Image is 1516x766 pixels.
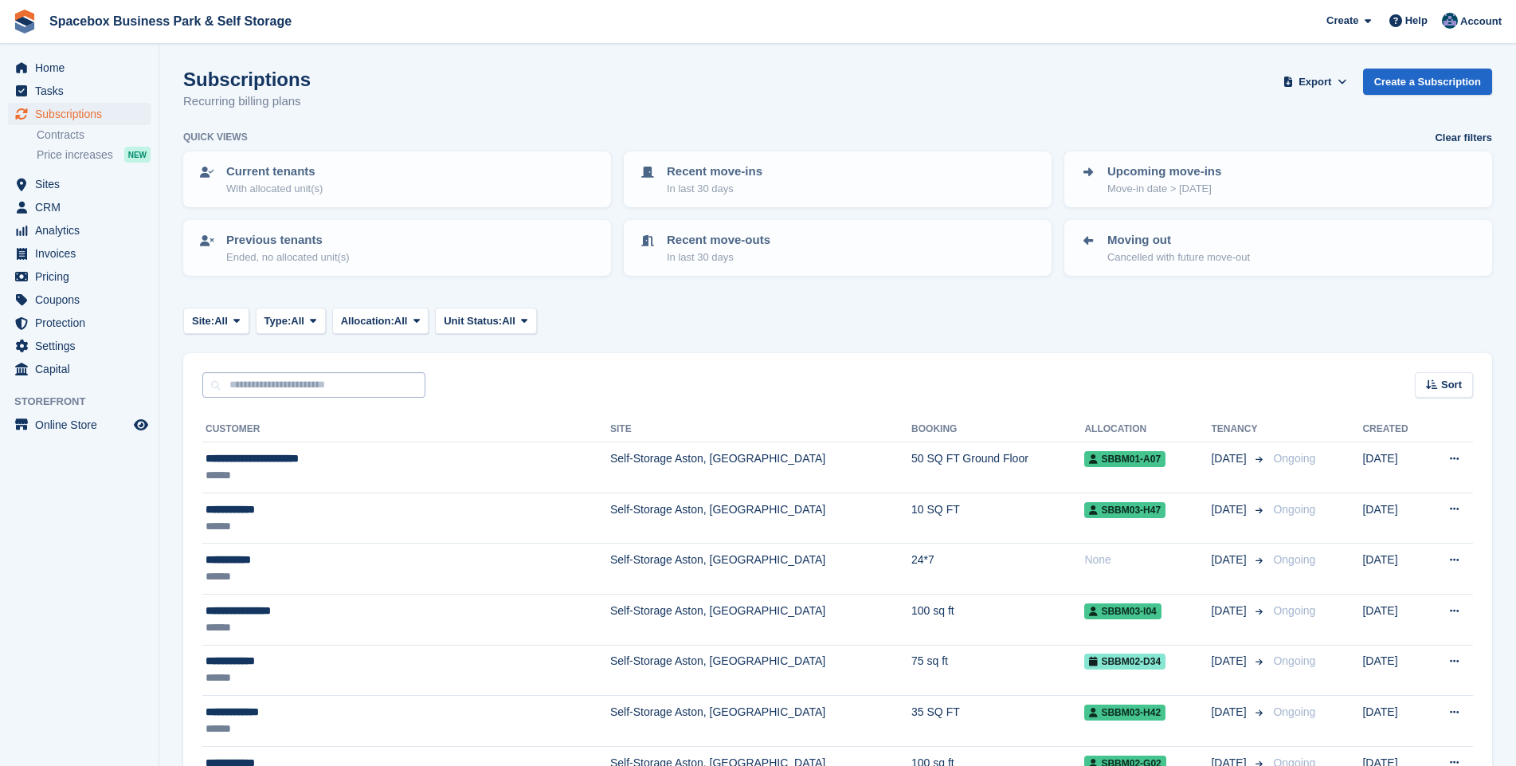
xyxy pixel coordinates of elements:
[35,196,131,218] span: CRM
[256,308,326,334] button: Type: All
[502,313,515,329] span: All
[8,289,151,311] a: menu
[1084,603,1161,619] span: SBBM03-I04
[35,265,131,288] span: Pricing
[1084,502,1165,518] span: SBBM03-H47
[1211,603,1249,619] span: [DATE]
[1273,604,1315,617] span: Ongoing
[1066,222,1491,274] a: Moving out Cancelled with future move-out
[1273,553,1315,566] span: Ongoing
[1084,705,1165,721] span: SBBM03-H42
[35,289,131,311] span: Coupons
[1326,13,1358,29] span: Create
[667,181,762,197] p: In last 30 days
[183,69,311,90] h1: Subscriptions
[8,265,151,288] a: menu
[8,358,151,380] a: menu
[911,696,1084,747] td: 35 SQ FT
[35,103,131,125] span: Subscriptions
[35,219,131,242] span: Analytics
[1280,69,1350,95] button: Export
[37,128,151,143] a: Contracts
[8,57,151,79] a: menu
[185,153,609,206] a: Current tenants With allocated unit(s)
[911,493,1084,544] td: 10 SQ FT
[183,92,311,111] p: Recurring billing plans
[341,313,394,329] span: Allocation:
[1362,544,1426,595] td: [DATE]
[35,242,131,265] span: Invoices
[435,308,536,334] button: Unit Status: All
[1441,377,1462,393] span: Sort
[14,394,159,410] span: Storefront
[8,414,151,436] a: menu
[911,594,1084,645] td: 100 sq ft
[131,415,151,434] a: Preview store
[1107,249,1250,265] p: Cancelled with future move-out
[911,442,1084,493] td: 50 SQ FT Ground Floor
[610,544,911,595] td: Self-Storage Aston, [GEOGRAPHIC_DATA]
[667,231,770,249] p: Recent move-outs
[35,414,131,436] span: Online Store
[667,249,770,265] p: In last 30 days
[1107,231,1250,249] p: Moving out
[610,493,911,544] td: Self-Storage Aston, [GEOGRAPHIC_DATA]
[124,147,151,163] div: NEW
[1211,552,1249,568] span: [DATE]
[185,222,609,274] a: Previous tenants Ended, no allocated unit(s)
[1066,153,1491,206] a: Upcoming move-ins Move-in date > [DATE]
[394,313,408,329] span: All
[35,335,131,357] span: Settings
[8,173,151,195] a: menu
[911,417,1084,442] th: Booking
[1107,163,1221,181] p: Upcoming move-ins
[226,249,350,265] p: Ended, no allocated unit(s)
[1273,452,1315,465] span: Ongoing
[183,308,249,334] button: Site: All
[1084,417,1211,442] th: Allocation
[1273,654,1315,667] span: Ongoing
[1107,181,1221,197] p: Move-in date > [DATE]
[35,358,131,380] span: Capital
[625,153,1050,206] a: Recent move-ins In last 30 days
[1362,442,1426,493] td: [DATE]
[183,130,248,144] h6: Quick views
[610,594,911,645] td: Self-Storage Aston, [GEOGRAPHIC_DATA]
[1405,13,1428,29] span: Help
[1211,417,1267,442] th: Tenancy
[264,313,292,329] span: Type:
[226,181,323,197] p: With allocated unit(s)
[37,146,151,163] a: Price increases NEW
[1273,705,1315,718] span: Ongoing
[1084,451,1165,467] span: SBBM01-A07
[610,645,911,696] td: Self-Storage Aston, [GEOGRAPHIC_DATA]
[1362,594,1426,645] td: [DATE]
[332,308,429,334] button: Allocation: All
[1362,493,1426,544] td: [DATE]
[226,231,350,249] p: Previous tenants
[13,10,37,33] img: stora-icon-8386f47178a22dfd0bd8f6a31ec36ba5ce8667c1dd55bd0f319d3a0aa187defe.svg
[291,313,304,329] span: All
[43,8,298,34] a: Spacebox Business Park & Self Storage
[226,163,323,181] p: Current tenants
[35,312,131,334] span: Protection
[37,147,113,163] span: Price increases
[1084,654,1165,670] span: SBBM02-D34
[192,313,214,329] span: Site:
[1084,552,1211,568] div: None
[1211,704,1249,721] span: [DATE]
[202,417,610,442] th: Customer
[1362,417,1426,442] th: Created
[8,103,151,125] a: menu
[1273,503,1315,516] span: Ongoing
[1299,74,1331,90] span: Export
[911,645,1084,696] td: 75 sq ft
[8,80,151,102] a: menu
[214,313,228,329] span: All
[610,696,911,747] td: Self-Storage Aston, [GEOGRAPHIC_DATA]
[35,80,131,102] span: Tasks
[1362,696,1426,747] td: [DATE]
[1363,69,1492,95] a: Create a Subscription
[1362,645,1426,696] td: [DATE]
[1460,14,1502,29] span: Account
